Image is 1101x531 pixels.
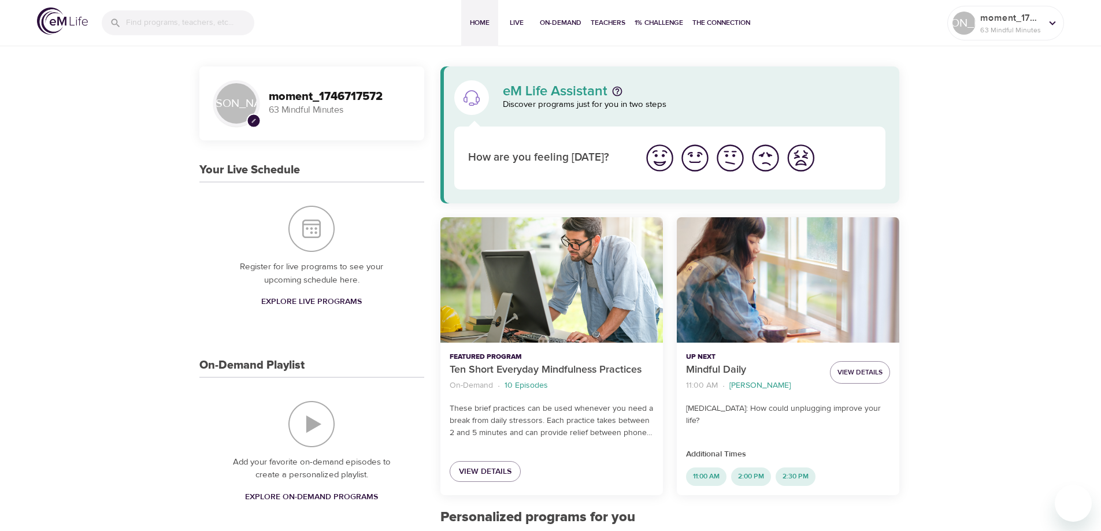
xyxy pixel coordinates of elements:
nav: breadcrumb [686,378,821,393]
h3: Your Live Schedule [199,164,300,177]
span: Live [503,17,531,29]
img: great [644,142,676,174]
img: ok [714,142,746,174]
nav: breadcrumb [450,378,654,393]
p: moment_1746717572 [980,11,1041,25]
span: 2:00 PM [731,471,771,481]
h2: Personalized programs for you [440,509,900,526]
div: 11:00 AM [686,467,726,486]
h3: On-Demand Playlist [199,359,305,372]
div: [PERSON_NAME] [213,80,260,127]
p: These brief practices can be used whenever you need a break from daily stressors. Each practice t... [450,403,654,439]
span: 11:00 AM [686,471,726,481]
a: Explore On-Demand Programs [240,487,383,508]
span: View Details [459,465,511,479]
a: View Details [450,461,521,482]
span: On-Demand [540,17,581,29]
button: Ten Short Everyday Mindfulness Practices [440,217,663,343]
p: 10 Episodes [505,380,548,392]
span: The Connection [692,17,750,29]
p: Discover programs just for you in two steps [503,98,886,112]
a: Explore Live Programs [257,291,366,313]
p: 63 Mindful Minutes [269,103,410,117]
button: I'm feeling ok [713,140,748,176]
img: eM Life Assistant [462,88,481,107]
span: View Details [837,366,883,378]
li: · [722,378,725,393]
button: I'm feeling good [677,140,713,176]
p: 63 Mindful Minutes [980,25,1041,35]
p: Featured Program [450,352,654,362]
span: Explore On-Demand Programs [245,490,378,504]
img: On-Demand Playlist [288,401,335,447]
div: 2:30 PM [776,467,815,486]
div: 2:00 PM [731,467,771,486]
p: 11:00 AM [686,380,718,392]
span: 1% Challenge [635,17,683,29]
span: Teachers [591,17,625,29]
p: Add your favorite on-demand episodes to create a personalized playlist. [223,456,401,482]
h3: moment_1746717572 [269,90,410,103]
div: [PERSON_NAME] [952,12,976,35]
p: On-Demand [450,380,493,392]
p: Mindful Daily [686,362,821,378]
p: How are you feeling [DATE]? [468,150,628,166]
button: View Details [830,361,890,384]
img: logo [37,8,88,35]
p: Additional Times [686,448,890,461]
p: [MEDICAL_DATA]: How could unplugging improve your life? [686,403,890,427]
input: Find programs, teachers, etc... [126,10,254,35]
span: Home [466,17,494,29]
img: good [679,142,711,174]
img: worst [785,142,817,174]
li: · [498,378,500,393]
button: I'm feeling great [642,140,677,176]
button: I'm feeling worst [783,140,818,176]
span: 2:30 PM [776,471,815,481]
iframe: Button to launch messaging window [1055,485,1092,522]
img: bad [750,142,781,174]
img: Your Live Schedule [288,206,335,252]
span: Explore Live Programs [261,295,362,309]
p: eM Life Assistant [503,84,607,98]
button: Mindful Daily [677,217,899,343]
button: I'm feeling bad [748,140,783,176]
p: Register for live programs to see your upcoming schedule here. [223,261,401,287]
p: Up Next [686,352,821,362]
p: Ten Short Everyday Mindfulness Practices [450,362,654,378]
p: [PERSON_NAME] [729,380,791,392]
